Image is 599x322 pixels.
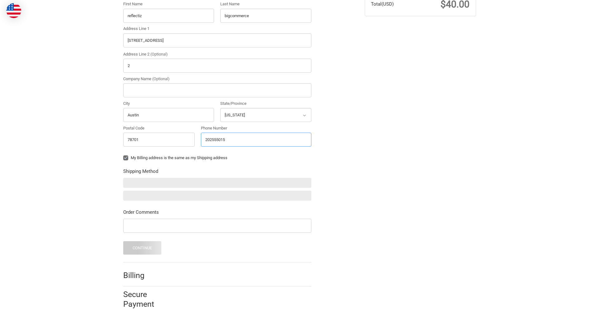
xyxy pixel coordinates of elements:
button: Continue [123,241,162,255]
label: My Billing address is the same as my Shipping address [123,155,311,160]
label: Last Name [220,1,311,7]
label: State/Province [220,100,311,107]
label: City [123,100,214,107]
h2: Billing [123,271,160,280]
span: Total (USD) [371,1,394,7]
small: (Optional) [152,76,170,81]
img: duty and tax information for United States [6,3,21,18]
label: Address Line 2 [123,51,311,57]
legend: Order Comments [123,209,159,219]
label: Phone Number [201,125,311,131]
label: Address Line 1 [123,26,311,32]
label: Postal Code [123,125,195,131]
h2: Secure Payment [123,290,165,309]
legend: Shipping Method [123,168,158,178]
label: First Name [123,1,214,7]
small: (Optional) [150,52,168,56]
label: Company Name [123,76,311,82]
span: Checkout [52,3,71,8]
